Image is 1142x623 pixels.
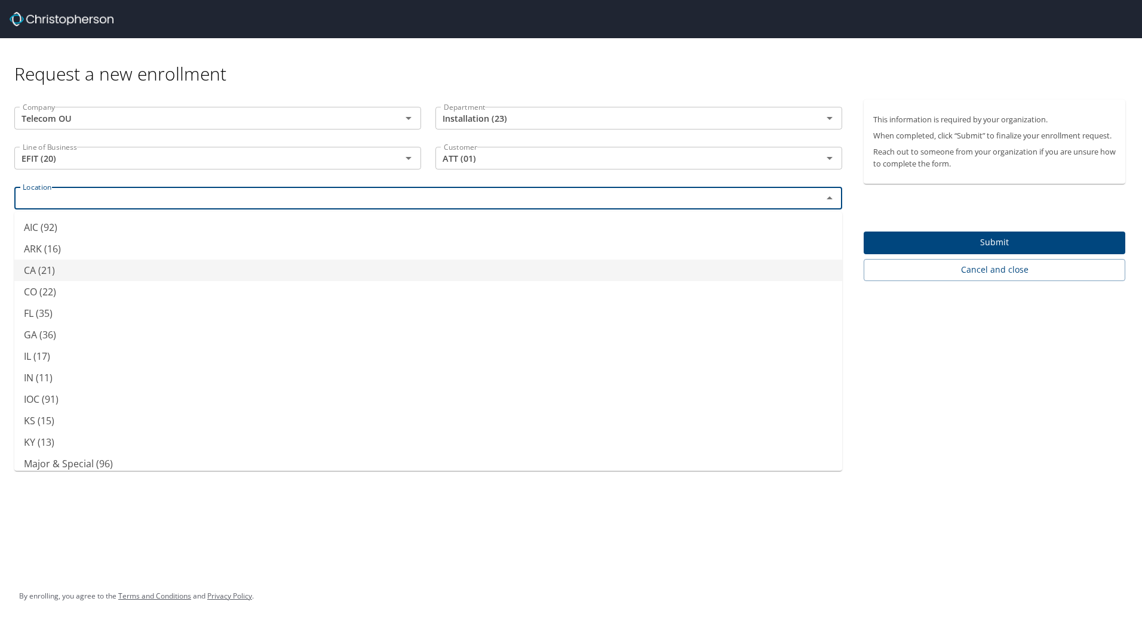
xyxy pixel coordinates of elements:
[400,110,417,127] button: Open
[821,190,838,206] button: Close
[14,410,842,431] li: KS (15)
[400,150,417,166] button: Open
[873,235,1116,250] span: Submit
[14,346,842,367] li: IL (17)
[864,259,1125,281] button: Cancel and close
[864,232,1125,255] button: Submit
[14,388,842,410] li: IOC (91)
[14,324,842,346] li: GA (36)
[14,217,842,238] li: AIC (92)
[14,238,842,260] li: ARK (16)
[14,260,842,281] li: CA (21)
[19,581,254,611] div: By enrolling, you agree to the and .
[14,453,842,474] li: Major & Special (96)
[14,367,842,388] li: IN (11)
[14,281,842,303] li: CO (22)
[873,263,1116,277] span: Cancel and close
[14,431,842,453] li: KY (13)
[207,591,252,601] a: Privacy Policy
[873,114,1116,125] p: This information is required by your organization.
[873,130,1116,141] p: When completed, click “Submit” to finalize your enrollment request.
[873,146,1116,169] p: Reach out to someone from your organization if you are unsure how to complete the form.
[118,591,191,601] a: Terms and Conditions
[14,38,1135,85] div: Request a new enrollment
[821,150,838,166] button: Open
[10,12,113,26] img: cbt logo
[14,303,842,324] li: FL (35)
[821,110,838,127] button: Open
